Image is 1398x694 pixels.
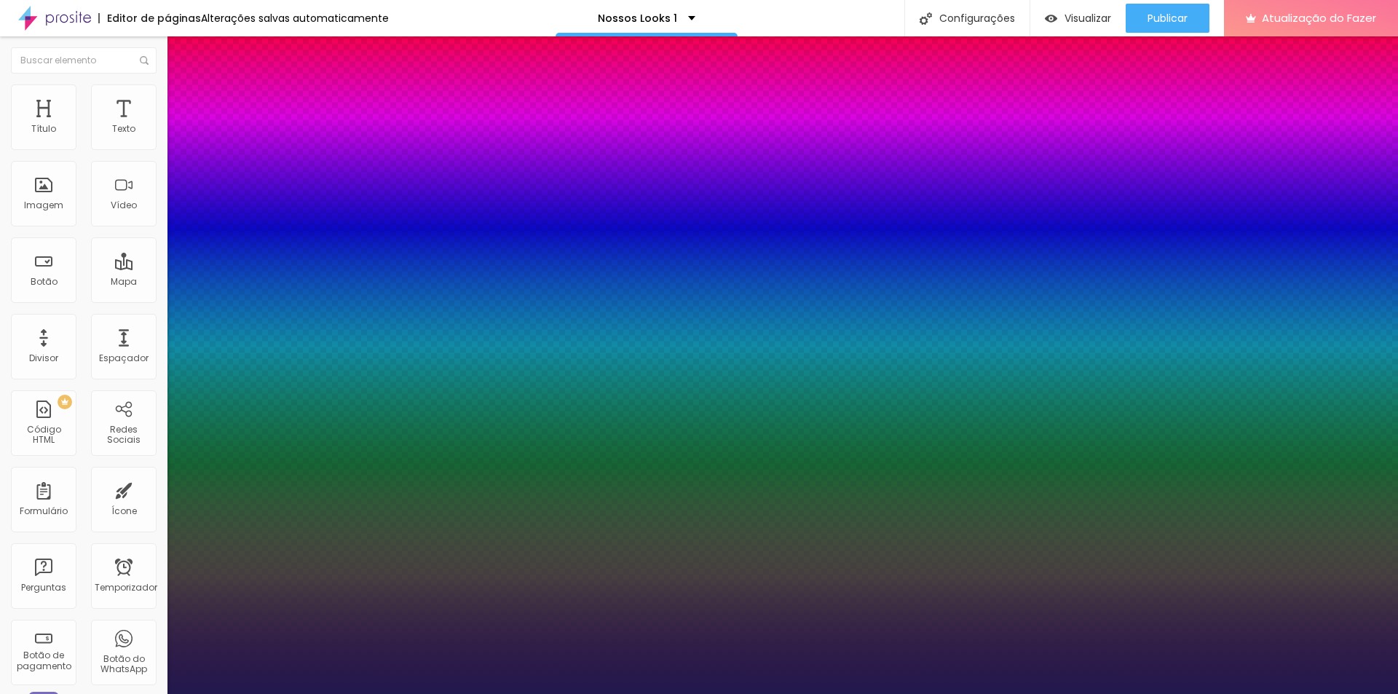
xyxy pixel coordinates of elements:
font: Formulário [20,505,68,517]
font: Visualizar [1065,11,1111,25]
font: Título [31,122,56,135]
font: Botão [31,275,58,288]
button: Visualizar [1030,4,1126,33]
font: Vídeo [111,199,137,211]
font: Nossos Looks 1 [598,11,677,25]
font: Ícone [111,505,137,517]
button: Publicar [1126,4,1209,33]
font: Botão do WhatsApp [100,652,147,675]
font: Botão de pagamento [17,649,71,671]
font: Espaçador [99,352,149,364]
font: Imagem [24,199,63,211]
font: Alterações salvas automaticamente [201,11,389,25]
font: Editor de páginas [107,11,201,25]
font: Configurações [939,11,1015,25]
img: Ícone [140,56,149,65]
font: Texto [112,122,135,135]
font: Mapa [111,275,137,288]
font: Divisor [29,352,58,364]
font: Atualização do Fazer [1262,10,1376,25]
font: Publicar [1148,11,1188,25]
font: Perguntas [21,581,66,594]
font: Redes Sociais [107,423,141,446]
input: Buscar elemento [11,47,157,74]
font: Temporizador [95,581,157,594]
font: Código HTML [27,423,61,446]
img: Ícone [920,12,932,25]
img: view-1.svg [1045,12,1057,25]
